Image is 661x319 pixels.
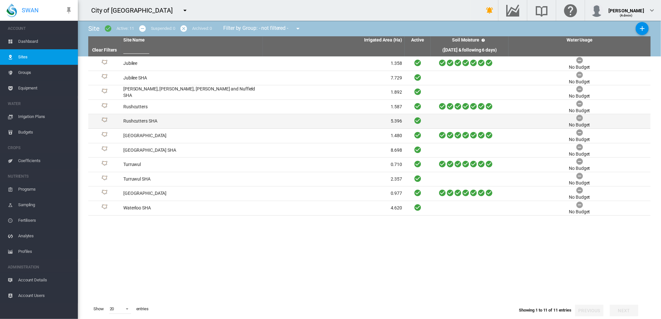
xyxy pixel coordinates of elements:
md-icon: icon-minus-circle [139,25,146,32]
div: [PERSON_NAME] [608,5,644,11]
td: 1.892 [263,85,405,100]
th: Soil Moisture [431,36,508,44]
tr: Site Id: 25632 Rushcutters SHA 5.396 No Budget [88,114,651,129]
md-icon: Go to the Data Hub [505,6,520,14]
tr: Site Id: 25634 Jubilee 1.358 No Budget [88,56,651,71]
td: Turruwul [121,158,263,172]
md-icon: icon-plus [638,25,646,32]
div: No Budget [569,151,590,158]
span: CROPS [8,143,73,153]
span: Showing 1 to 11 of 11 entries [519,308,571,313]
span: Profiles [18,244,73,259]
div: Site Id: 25635 [91,175,118,183]
div: No Budget [569,108,590,114]
button: icon-menu-down [179,4,192,17]
tr: Site Id: 25635 Turruwul SHA 2.357 No Budget [88,172,651,187]
md-icon: icon-menu-down [181,6,189,14]
tr: Site Id: 25920 [PERSON_NAME], [PERSON_NAME], [PERSON_NAME] and Nuffield SHA 1.892 No Budget [88,85,651,100]
md-icon: icon-pin [65,6,73,14]
md-icon: icon-bell-ring [486,6,494,14]
span: NUTRIENTS [8,171,73,182]
button: icon-menu-down [291,22,304,35]
div: Site Id: 25892 [91,103,118,111]
td: 4.620 [263,201,405,215]
td: 2.357 [263,172,405,186]
div: Site Id: 25636 [91,74,118,82]
td: Rushcutters SHA [121,114,263,128]
td: 0.977 [263,186,405,201]
td: 1.480 [263,129,405,143]
div: Archived: 0 [192,26,212,31]
div: No Budget [569,165,590,172]
div: No Budget [569,93,590,100]
td: 5.396 [263,114,405,128]
img: 1.svg [101,204,108,212]
th: ([DATE] & following 6 days) [431,44,508,56]
span: Sites [18,49,73,65]
th: Water Usage [508,36,651,44]
img: SWAN-Landscape-Logo-Colour-drop.png [6,4,17,17]
img: 1.svg [101,146,108,154]
td: Rushcutters [121,100,263,114]
td: 1.587 [263,100,405,114]
td: 8.698 [263,143,405,158]
span: Site [88,25,100,32]
button: Previous [575,305,604,316]
span: Equipment [18,80,73,96]
div: 20 [110,306,114,311]
div: No Budget [569,180,590,186]
img: profile.jpg [590,4,603,17]
td: Jubilee [121,56,263,71]
td: [GEOGRAPHIC_DATA] [121,129,263,143]
tr: Site Id: 25636 Jubilee SHA 7.729 No Budget [88,71,651,86]
img: 1.svg [101,175,108,183]
td: 1.358 [263,56,405,71]
div: Site Id: 25905 [91,132,118,140]
button: Next [610,305,638,316]
img: 1.svg [101,161,108,169]
td: [PERSON_NAME], [PERSON_NAME], [PERSON_NAME] and Nuffield SHA [121,85,263,100]
div: City of [GEOGRAPHIC_DATA] [91,6,178,15]
td: 0.710 [263,158,405,172]
tr: Site Id: 25633 Waterloo SHA 4.620 No Budget [88,201,651,216]
div: No Budget [569,122,590,128]
div: Site Id: 25910 [91,161,118,169]
a: Clear Filters [92,47,117,53]
td: Turruwul SHA [121,172,263,186]
th: Irrigated Area (Ha) [263,36,405,44]
td: 7.729 [263,71,405,85]
img: 1.svg [101,190,108,197]
div: No Budget [569,64,590,71]
th: Site Name [121,36,263,44]
div: Suspended: 0 [151,26,176,31]
tr: Site Id: 25918 [GEOGRAPHIC_DATA] 0.977 No Budget [88,186,651,201]
tr: Site Id: 25905 [GEOGRAPHIC_DATA] 1.480 No Budget [88,129,651,143]
div: Site Id: 25633 [91,204,118,212]
span: Irrigation Plans [18,109,73,124]
md-icon: icon-menu-down [294,25,302,32]
span: Account Details [18,272,73,288]
span: Budgets [18,124,73,140]
td: Jubilee SHA [121,71,263,85]
tr: Site Id: 25910 Turruwul 0.710 No Budget [88,158,651,172]
md-icon: icon-chevron-down [648,6,656,14]
div: No Budget [569,79,590,85]
span: Show [91,303,106,314]
img: 1.svg [101,132,108,140]
span: (Admin) [620,14,633,17]
span: SWAN [22,6,39,14]
tr: Site Id: 25892 Rushcutters 1.587 No Budget [88,100,651,114]
img: 1.svg [101,117,108,125]
span: WATER [8,99,73,109]
span: Sampling [18,197,73,213]
span: Account Users [18,288,73,303]
div: No Budget [569,136,590,143]
div: Site Id: 25920 [91,89,118,96]
div: Active: 11 [116,26,134,31]
div: No Budget [569,209,590,215]
span: ADMINISTRATION [8,262,73,272]
td: Waterloo SHA [121,201,263,215]
div: Filter by Group: - not filtered - [218,22,306,35]
th: Active [405,36,431,44]
span: ACCOUNT [8,23,73,34]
